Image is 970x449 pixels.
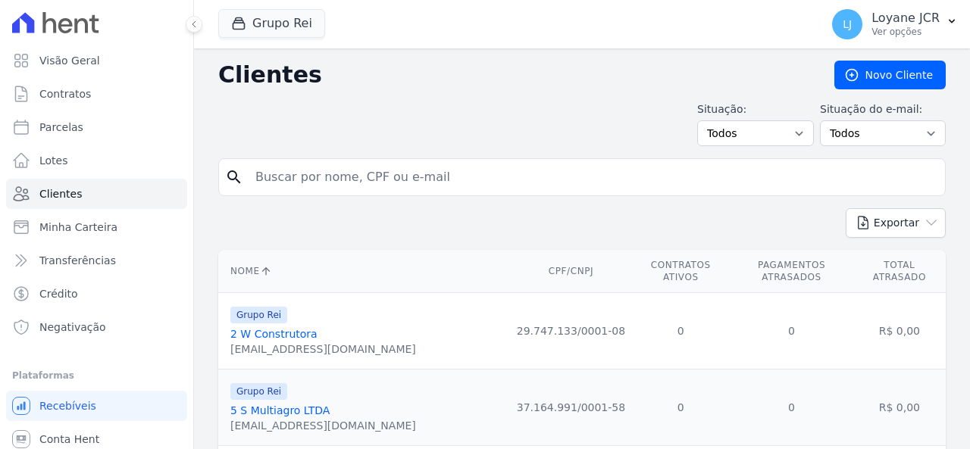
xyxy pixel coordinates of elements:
button: LJ Loyane JCR Ver opções [820,3,970,45]
a: Visão Geral [6,45,187,76]
a: Transferências [6,245,187,276]
a: Minha Carteira [6,212,187,242]
a: 2 W Construtora [230,328,318,340]
td: 37.164.991/0001-58 [511,369,631,446]
th: CPF/CNPJ [511,250,631,293]
a: 5 S Multiagro LTDA [230,404,330,416]
div: [EMAIL_ADDRESS][DOMAIN_NAME] [230,341,416,357]
td: 0 [631,293,730,369]
td: 0 [631,369,730,446]
a: Contratos [6,79,187,109]
a: Clientes [6,179,187,209]
h2: Clientes [218,61,810,89]
td: R$ 0,00 [853,293,946,369]
a: Lotes [6,145,187,176]
a: Parcelas [6,112,187,142]
td: 29.747.133/0001-08 [511,293,631,369]
div: [EMAIL_ADDRESS][DOMAIN_NAME] [230,418,416,433]
td: 0 [730,293,853,369]
p: Loyane JCR [871,11,940,26]
span: Recebíveis [39,398,96,413]
a: Negativação [6,312,187,342]
a: Recebíveis [6,391,187,421]
p: Ver opções [871,26,940,38]
label: Situação: [697,101,814,117]
th: Nome [218,250,511,293]
div: Plataformas [12,366,181,385]
button: Exportar [846,208,946,238]
span: Parcelas [39,120,83,135]
span: Conta Hent [39,432,99,447]
th: Pagamentos Atrasados [730,250,853,293]
span: Clientes [39,186,82,201]
label: Situação do e-mail: [820,101,946,117]
a: Crédito [6,279,187,309]
span: Contratos [39,86,91,101]
span: Minha Carteira [39,220,117,235]
span: Grupo Rei [230,307,287,323]
span: Crédito [39,286,78,301]
i: search [225,168,243,186]
span: Lotes [39,153,68,168]
button: Grupo Rei [218,9,325,38]
th: Total Atrasado [853,250,946,293]
input: Buscar por nome, CPF ou e-mail [246,162,939,192]
a: Novo Cliente [834,61,946,89]
span: Grupo Rei [230,383,287,400]
td: R$ 0,00 [853,369,946,446]
span: Transferências [39,253,116,268]
span: LJ [843,19,852,30]
span: Visão Geral [39,53,100,68]
span: Negativação [39,320,106,335]
td: 0 [730,369,853,446]
th: Contratos Ativos [631,250,730,293]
